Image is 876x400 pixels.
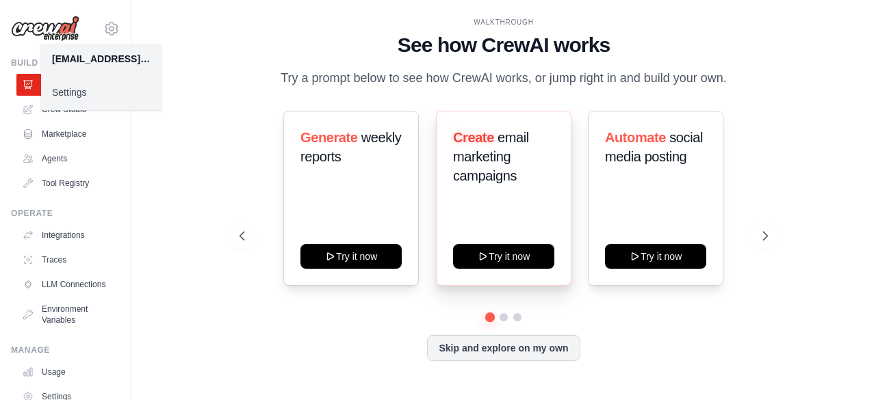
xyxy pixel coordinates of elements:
a: Tool Registry [16,172,120,194]
a: Environment Variables [16,298,120,331]
div: Manage [11,345,120,356]
button: Try it now [300,244,402,269]
span: Automate [605,130,666,145]
a: Agents [16,148,120,170]
a: Settings [41,80,162,105]
img: Logo [11,16,79,42]
span: Generate [300,130,358,145]
span: social media posting [605,130,703,164]
a: Crew Studio [16,98,120,120]
p: Try a prompt below to see how CrewAI works, or jump right in and build your own. [274,68,734,88]
button: Try it now [453,244,554,269]
a: Usage [16,361,120,383]
a: Integrations [16,224,120,246]
button: Try it now [605,244,706,269]
div: Operate [11,208,120,219]
a: Automations [16,74,120,96]
a: Traces [16,249,120,271]
span: weekly reports [300,130,401,164]
a: LLM Connections [16,274,120,295]
h1: See how CrewAI works [240,33,767,57]
div: WALKTHROUGH [240,17,767,27]
button: Skip and explore on my own [427,335,580,361]
div: [EMAIL_ADDRESS][DOMAIN_NAME] [52,52,151,66]
span: Create [453,130,494,145]
div: Build [11,57,120,68]
span: email marketing campaigns [453,130,529,183]
a: Marketplace [16,123,120,145]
